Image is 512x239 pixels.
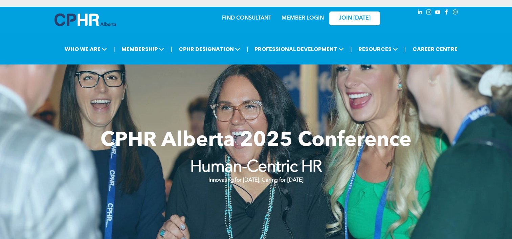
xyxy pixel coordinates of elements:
[282,16,324,21] a: MEMBER LOGIN
[350,42,352,56] li: |
[222,16,271,21] a: FIND CONSULTANT
[410,43,460,55] a: CAREER CENTRE
[425,8,433,18] a: instagram
[63,43,109,55] span: WHO WE ARE
[329,11,380,25] a: JOIN [DATE]
[417,8,424,18] a: linkedin
[404,42,406,56] li: |
[171,42,172,56] li: |
[356,43,400,55] span: RESOURCES
[434,8,442,18] a: youtube
[113,42,115,56] li: |
[252,43,346,55] span: PROFESSIONAL DEVELOPMENT
[101,131,411,151] span: CPHR Alberta 2025 Conference
[452,8,459,18] a: Social network
[208,178,303,183] strong: Innovating for [DATE], Caring for [DATE]
[339,15,371,22] span: JOIN [DATE]
[190,159,322,176] strong: Human-Centric HR
[54,14,116,26] img: A blue and white logo for cp alberta
[119,43,166,55] span: MEMBERSHIP
[177,43,242,55] span: CPHR DESIGNATION
[247,42,248,56] li: |
[443,8,450,18] a: facebook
